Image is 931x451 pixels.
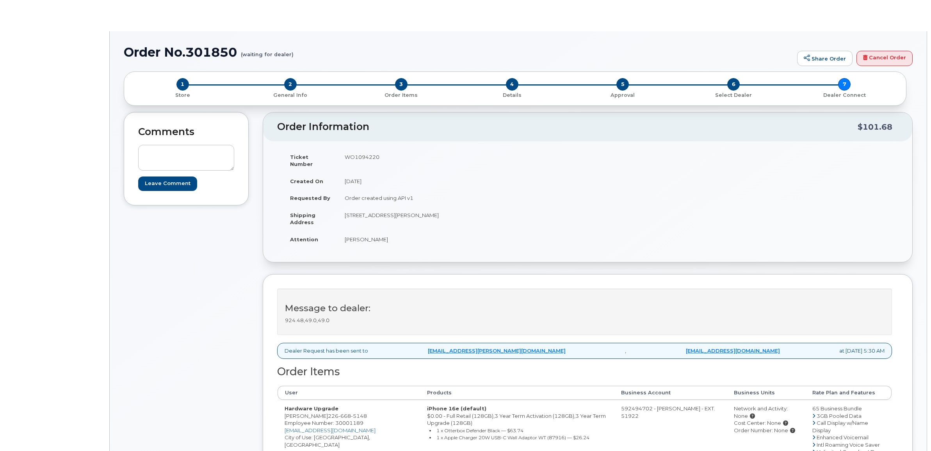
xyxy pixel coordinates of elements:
[436,435,589,440] small: 1 x Apple Charger 20W USB-C Wall Adaptor WT (87916) — $26.24
[460,92,564,99] p: Details
[349,92,454,99] p: Order Items
[420,386,614,400] th: Products
[858,119,892,134] div: $101.68
[138,127,234,137] h2: Comments
[241,45,294,57] small: (waiting for dealer)
[338,189,582,207] td: Order created using API v1
[290,236,318,242] strong: Attention
[427,405,486,412] strong: iPhone 16e (default)
[351,413,367,419] span: 5148
[856,51,913,66] a: Cancel Order
[428,347,566,355] a: [EMAIL_ADDRESS][PERSON_NAME][DOMAIN_NAME]
[277,121,858,132] h2: Order Information
[570,92,675,99] p: Approval
[278,386,420,400] th: User
[285,427,376,433] a: [EMAIL_ADDRESS][DOMAIN_NAME]
[277,366,892,378] h2: Order Items
[134,92,232,99] p: Store
[727,386,806,400] th: Business Units
[338,413,351,419] span: 668
[338,207,582,231] td: [STREET_ADDRESS][PERSON_NAME]
[567,91,678,99] a: 5 Approval
[614,386,726,400] th: Business Account
[817,442,880,448] span: Intl Roaming Voice Saver
[290,178,323,184] strong: Created On
[176,78,189,91] span: 1
[734,427,799,434] div: Order Number: None
[338,148,582,173] td: WO1094220
[734,405,799,419] div: Network and Activity: None
[285,405,338,412] strong: Hardware Upgrade
[506,78,518,91] span: 4
[238,92,343,99] p: General Info
[812,420,868,433] span: Call Display w/Name Display
[395,78,408,91] span: 3
[285,420,363,426] span: Employee Number: 30001189
[817,413,862,419] span: 3GB Pooled Data
[457,91,568,99] a: 4 Details
[138,176,197,191] input: Leave Comment
[277,343,892,359] div: Dealer Request has been sent to , at [DATE] 5:30 AM
[616,78,629,91] span: 5
[284,78,297,91] span: 2
[436,428,523,433] small: 1 x Otterbox Defender Black — $63.74
[285,303,884,313] h3: Message to dealer:
[686,347,780,355] a: [EMAIL_ADDRESS][DOMAIN_NAME]
[285,317,884,324] p: 924.48,49.0,49.0
[678,91,789,99] a: 6 Select Dealer
[130,91,235,99] a: 1 Store
[727,78,740,91] span: 6
[290,212,315,226] strong: Shipping Address
[797,51,853,66] a: Share Order
[681,92,786,99] p: Select Dealer
[290,154,313,168] strong: Ticket Number
[817,434,869,440] span: Enhanced Voicemail
[338,231,582,248] td: [PERSON_NAME]
[805,386,892,400] th: Rate Plan and Features
[328,413,367,419] span: 226
[235,91,346,99] a: 2 General Info
[346,91,457,99] a: 3 Order Items
[290,195,330,201] strong: Requested By
[734,419,799,427] div: Cost Center: None
[338,173,582,190] td: [DATE]
[124,45,793,59] h1: Order No.301850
